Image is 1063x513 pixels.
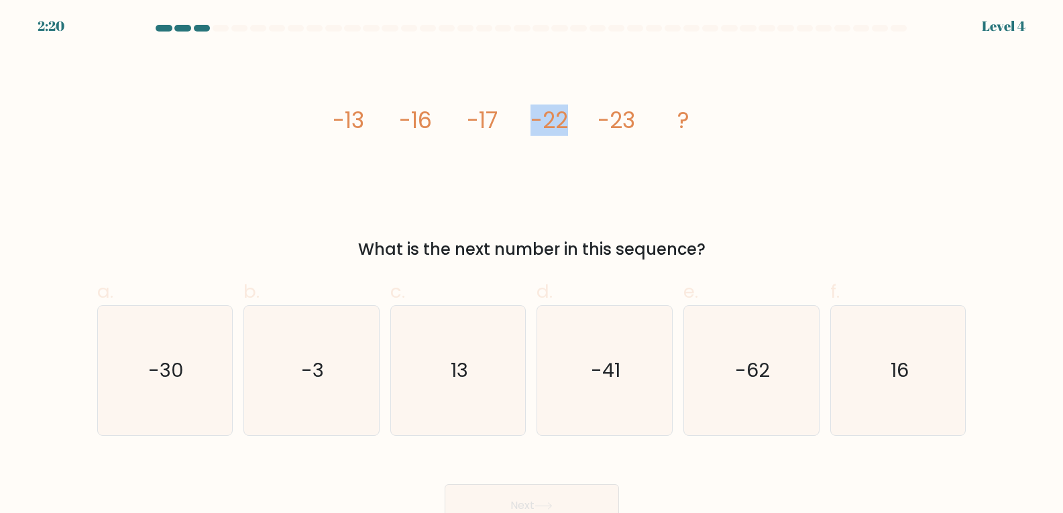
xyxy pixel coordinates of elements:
tspan: -22 [530,105,568,136]
span: b. [243,278,260,304]
text: 16 [891,357,909,384]
text: -41 [592,357,621,384]
div: What is the next number in this sequence? [105,237,958,262]
span: a. [97,278,113,304]
div: 2:20 [38,16,64,36]
tspan: -23 [598,105,635,136]
text: -62 [735,357,770,384]
tspan: -16 [398,105,431,136]
span: c. [390,278,405,304]
div: Level 4 [982,16,1025,36]
text: 13 [451,357,468,384]
tspan: -17 [467,105,498,136]
tspan: -13 [332,105,363,136]
text: -3 [301,357,324,384]
span: e. [683,278,698,304]
span: d. [537,278,553,304]
tspan: ? [677,105,689,136]
text: -30 [148,357,184,384]
span: f. [830,278,840,304]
